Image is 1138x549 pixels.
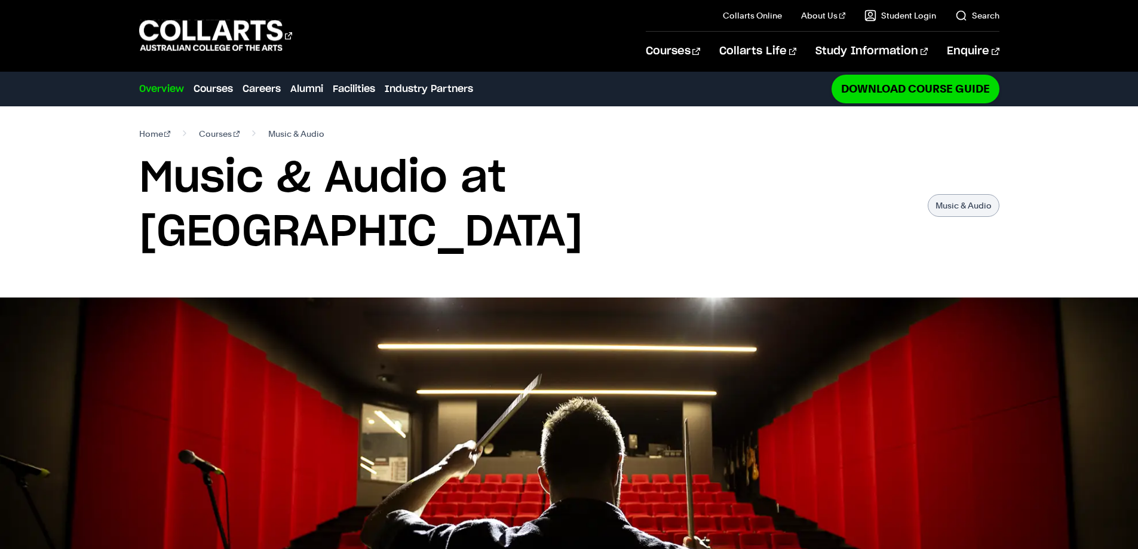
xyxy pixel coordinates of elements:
[290,82,323,96] a: Alumni
[333,82,375,96] a: Facilities
[139,125,171,142] a: Home
[723,10,782,22] a: Collarts Online
[194,82,233,96] a: Courses
[139,152,916,259] h1: Music & Audio at [GEOGRAPHIC_DATA]
[928,194,999,217] p: Music & Audio
[955,10,999,22] a: Search
[719,32,796,71] a: Collarts Life
[832,75,999,103] a: Download Course Guide
[243,82,281,96] a: Careers
[268,125,324,142] span: Music & Audio
[801,10,845,22] a: About Us
[815,32,928,71] a: Study Information
[947,32,999,71] a: Enquire
[139,82,184,96] a: Overview
[199,125,240,142] a: Courses
[385,82,473,96] a: Industry Partners
[864,10,936,22] a: Student Login
[139,19,292,53] div: Go to homepage
[646,32,700,71] a: Courses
